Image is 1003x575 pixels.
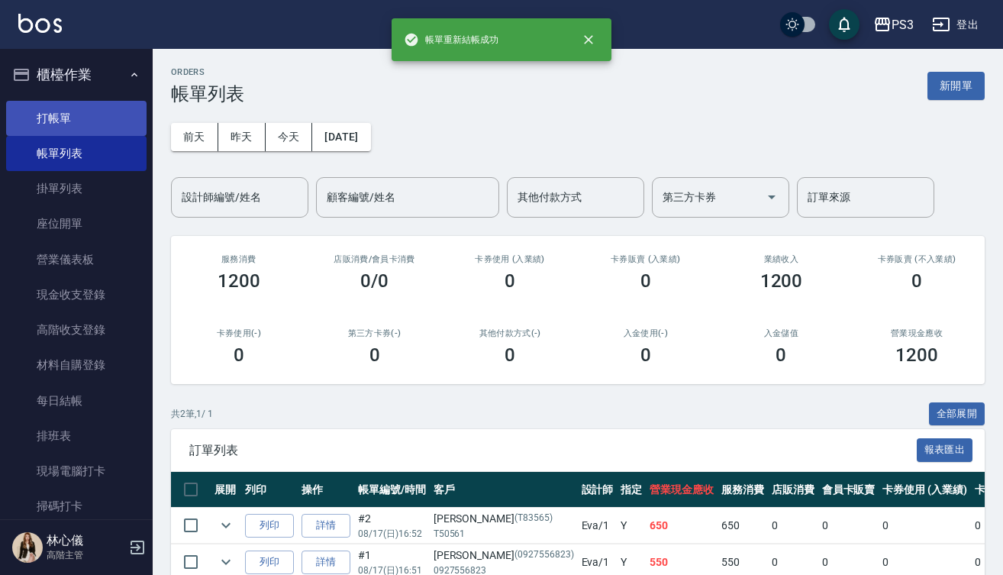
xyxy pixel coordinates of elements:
[6,136,147,171] a: 帳單列表
[12,532,43,563] img: Person
[360,270,389,292] h3: 0/0
[514,548,574,564] p: (0927556823)
[6,347,147,383] a: 材料自購登錄
[646,472,718,508] th: 營業現金應收
[245,551,294,574] button: 列印
[302,514,350,538] a: 詳情
[6,312,147,347] a: 高階收支登錄
[895,344,938,366] h3: 1200
[302,551,350,574] a: 詳情
[929,402,985,426] button: 全部展開
[245,514,294,538] button: 列印
[505,344,515,366] h3: 0
[732,254,831,264] h2: 業績收入
[189,254,289,264] h3: 服務消費
[460,254,560,264] h2: 卡券使用 (入業績)
[6,55,147,95] button: 櫃檯作業
[6,171,147,206] a: 掛單列表
[47,533,124,548] h5: 林心儀
[892,15,914,34] div: PS3
[369,344,380,366] h3: 0
[578,472,618,508] th: 設計師
[171,407,213,421] p: 共 2 筆, 1 / 1
[211,472,241,508] th: 展開
[298,472,354,508] th: 操作
[640,270,651,292] h3: 0
[578,508,618,544] td: Eva /1
[266,123,313,151] button: 今天
[917,438,973,462] button: 報表匯出
[818,472,879,508] th: 會員卡販賣
[434,527,574,541] p: T50561
[6,206,147,241] a: 座位開單
[718,472,768,508] th: 服務消費
[596,254,695,264] h2: 卡券販賣 (入業績)
[867,9,920,40] button: PS3
[911,270,922,292] h3: 0
[218,123,266,151] button: 昨天
[867,328,966,338] h2: 營業現金應收
[430,472,578,508] th: 客戶
[434,511,574,527] div: [PERSON_NAME]
[640,344,651,366] h3: 0
[312,123,370,151] button: [DATE]
[189,443,917,458] span: 訂單列表
[325,328,424,338] h2: 第三方卡券(-)
[214,551,237,573] button: expand row
[879,472,971,508] th: 卡券使用 (入業績)
[325,254,424,264] h2: 店販消費 /會員卡消費
[6,277,147,312] a: 現金收支登錄
[354,508,430,544] td: #2
[867,254,966,264] h2: 卡券販賣 (不入業績)
[646,508,718,544] td: 650
[617,508,646,544] td: Y
[718,508,768,544] td: 650
[572,23,605,57] button: close
[171,67,244,77] h2: ORDERS
[6,489,147,524] a: 掃碼打卡
[927,72,985,100] button: 新開單
[171,83,244,105] h3: 帳單列表
[404,32,498,47] span: 帳單重新結帳成功
[434,548,574,564] div: [PERSON_NAME]
[47,548,124,562] p: 高階主管
[171,123,218,151] button: 前天
[768,508,818,544] td: 0
[760,270,803,292] h3: 1200
[214,514,237,537] button: expand row
[6,242,147,277] a: 營業儀表板
[760,185,784,209] button: Open
[768,472,818,508] th: 店販消費
[505,270,515,292] h3: 0
[6,101,147,136] a: 打帳單
[927,78,985,92] a: 新開單
[218,270,260,292] h3: 1200
[189,328,289,338] h2: 卡券使用(-)
[234,344,244,366] h3: 0
[6,383,147,418] a: 每日結帳
[18,14,62,33] img: Logo
[776,344,786,366] h3: 0
[818,508,879,544] td: 0
[241,472,298,508] th: 列印
[354,472,430,508] th: 帳單編號/時間
[732,328,831,338] h2: 入金儲值
[917,442,973,457] a: 報表匯出
[926,11,985,39] button: 登出
[6,454,147,489] a: 現場電腦打卡
[596,328,695,338] h2: 入金使用(-)
[460,328,560,338] h2: 其他付款方式(-)
[6,418,147,454] a: 排班表
[617,472,646,508] th: 指定
[879,508,971,544] td: 0
[829,9,859,40] button: save
[514,511,553,527] p: (T83565)
[358,527,426,541] p: 08/17 (日) 16:52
